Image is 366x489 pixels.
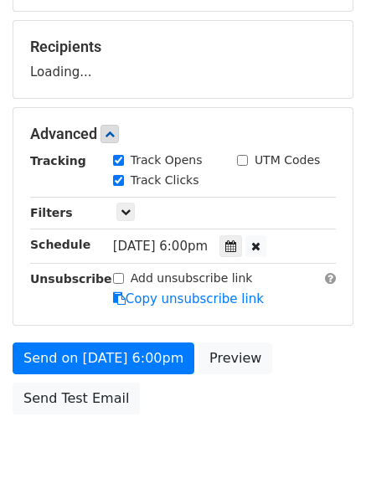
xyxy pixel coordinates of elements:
[255,152,320,169] label: UTM Codes
[198,342,272,374] a: Preview
[30,125,336,143] h5: Advanced
[30,154,86,167] strong: Tracking
[30,38,336,56] h5: Recipients
[131,152,203,169] label: Track Opens
[282,409,366,489] iframe: Chat Widget
[113,291,264,306] a: Copy unsubscribe link
[30,38,336,81] div: Loading...
[131,172,199,189] label: Track Clicks
[13,383,140,414] a: Send Test Email
[30,238,90,251] strong: Schedule
[131,270,253,287] label: Add unsubscribe link
[13,342,194,374] a: Send on [DATE] 6:00pm
[113,239,208,254] span: [DATE] 6:00pm
[30,206,73,219] strong: Filters
[30,272,112,286] strong: Unsubscribe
